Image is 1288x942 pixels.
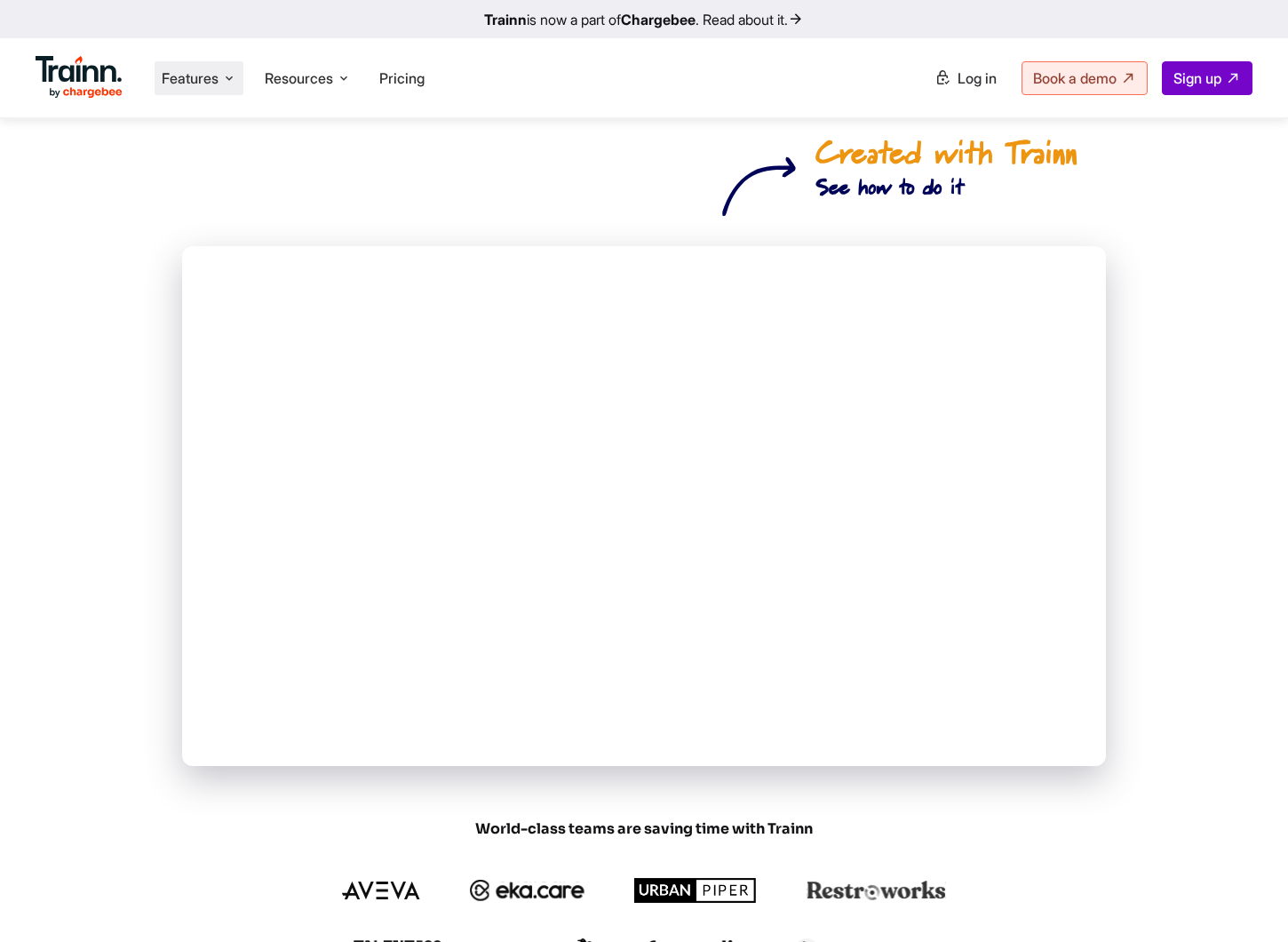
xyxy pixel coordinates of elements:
span: Sign up [1173,69,1221,87]
img: urbanpiper logo [634,878,757,903]
img: aveva logo [342,882,420,899]
b: Chargebee [621,11,696,28]
iframe: Chat Widget [1199,857,1288,942]
b: Trainn [484,11,527,28]
span: Book a demo [1033,69,1117,87]
a: Log in [924,62,1007,94]
img: restroworks logo [807,881,946,900]
a: Sign up [1162,61,1252,95]
span: Log in [958,69,997,87]
a: Pricing [379,69,425,87]
img: Trainn Logo [36,56,123,99]
span: Features [162,68,219,88]
img: ekacare logo [470,880,585,901]
span: World-class teams are saving time with Trainn [218,819,1070,839]
img: created_by_trainn | Interactive guides by trainn [722,129,1077,218]
a: Book a demo [1022,61,1148,95]
span: Resources [265,68,333,88]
